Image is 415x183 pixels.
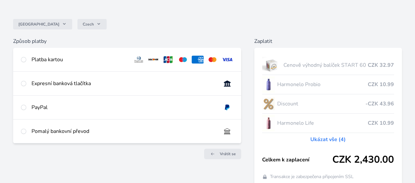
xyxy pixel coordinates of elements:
[133,56,145,64] img: diners.svg
[254,37,402,45] h6: Zaplatit
[221,127,233,135] img: bankTransfer_IBAN.svg
[262,76,275,93] img: CLEAN_PROBIO_se_stinem_x-lo.jpg
[221,56,233,64] img: visa.svg
[368,61,394,69] span: CZK 32.97
[147,56,159,64] img: discover.svg
[31,103,216,111] div: PayPal
[270,174,354,180] span: Transakce je zabezpečena připojením SSL
[192,56,204,64] img: amex.svg
[283,61,368,69] span: Cenově výhodný balíček START 60
[262,57,281,73] img: start.jpg
[365,100,394,108] span: -CZK 43.96
[206,56,218,64] img: mc.svg
[204,149,241,159] a: Vrátit se
[13,37,241,45] h6: Způsob platby
[368,81,394,88] span: CZK 10.99
[368,119,394,127] span: CZK 10.99
[77,19,107,29] button: Czech
[262,96,275,112] img: discount-lo.png
[31,127,216,135] div: Pomalý bankovní převod
[332,154,394,166] span: CZK 2,430.00
[162,56,174,64] img: jcb.svg
[277,100,365,108] span: Discount
[13,19,72,29] button: [GEOGRAPHIC_DATA]
[177,56,189,64] img: maestro.svg
[262,156,332,164] span: Celkem k zaplacení
[221,80,233,87] img: onlineBanking_CZ.svg
[18,22,59,27] span: [GEOGRAPHIC_DATA]
[221,103,233,111] img: paypal.svg
[262,115,275,131] img: CLEAN_LIFE_se_stinem_x-lo.jpg
[220,151,236,156] span: Vrátit se
[277,81,368,88] span: Harmonelo Probio
[83,22,94,27] span: Czech
[31,80,216,87] div: Expresní banková tlačítka
[31,56,128,64] div: Platba kartou
[310,136,346,143] a: Ukázat vše (4)
[277,119,368,127] span: Harmonelo Life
